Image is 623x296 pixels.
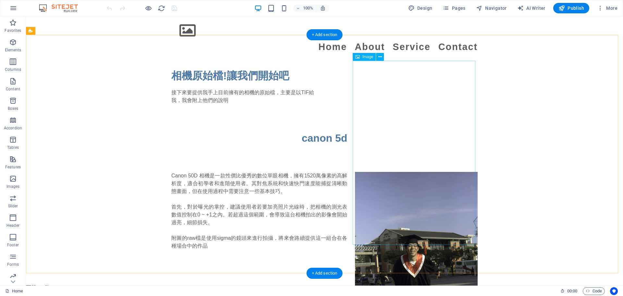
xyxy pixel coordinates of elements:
div: + Add section [307,29,343,40]
p: Columns [5,67,21,72]
span: : [572,289,573,293]
p: Header [6,223,19,228]
i: Reload page [158,5,165,12]
p: Features [5,164,21,170]
p: Elements [5,47,21,53]
p: Content [6,86,20,92]
p: Slider [8,203,18,209]
h6: 100% [303,4,313,12]
p: Boxes [8,106,18,111]
p: Accordion [4,125,22,131]
span: 00 00 [567,287,577,295]
button: Pages [440,3,468,13]
button: More [594,3,620,13]
p: Forms [7,262,19,267]
p: Favorites [5,28,21,33]
i: On resize automatically adjust zoom level to fit chosen device. [320,5,326,11]
span: Pages [443,5,465,11]
img: Editor Logo [37,4,86,12]
p: Images [6,184,20,189]
button: Design [406,3,435,13]
span: Design [408,5,433,11]
span: Publish [558,5,584,11]
button: Code [583,287,605,295]
button: reload [157,4,165,12]
a: Click to cancel selection. Double-click to open Pages [5,287,23,295]
h6: Session time [560,287,578,295]
button: Navigator [473,3,509,13]
button: Usercentrics [610,287,618,295]
span: Navigator [476,5,507,11]
div: Design (Ctrl+Alt+Y) [406,3,435,13]
button: Click here to leave preview mode and continue editing [144,4,152,12]
span: Code [586,287,602,295]
p: Tables [7,145,19,150]
button: AI Writer [515,3,548,13]
button: 100% [293,4,316,12]
span: AI Writer [517,5,545,11]
span: Image [362,55,373,59]
div: + Add section [307,268,343,279]
span: More [597,5,617,11]
p: Footer [7,242,19,248]
button: Publish [553,3,589,13]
